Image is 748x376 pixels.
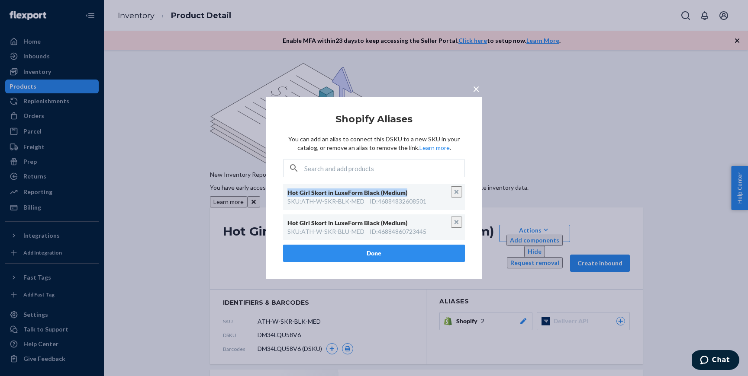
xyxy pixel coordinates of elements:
div: Hot Girl Skort in LuxeForm Black (Medium) [287,188,452,197]
button: Unlink [451,217,462,228]
button: Unlink [451,186,462,198]
div: SKU : ATH-W-SKR-BLK-MED [287,197,364,206]
p: You can add an alias to connect this DSKU to a new SKU in your catalog, or remove an alias to rem... [283,135,465,152]
iframe: Opens a widget where you can chat to one of our agents [692,350,739,372]
input: Search and add products [304,159,464,177]
button: Done [283,245,465,262]
span: × [473,81,480,96]
div: SKU : ATH-W-SKR-BLU-MED [287,227,364,236]
a: Learn more [419,144,450,151]
div: ID : 46884832608501 [370,197,426,206]
div: ID : 46884860723445 [370,227,426,236]
div: Hot Girl Skort in LuxeForm Black (Medium) [287,219,452,227]
h2: Shopify Aliases [283,114,465,124]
